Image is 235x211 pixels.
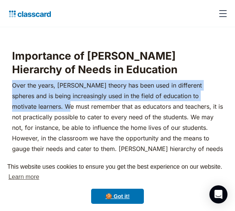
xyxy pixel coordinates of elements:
div: menu [214,5,229,23]
span: This website uses cookies to ensure you get the best experience on our website. [7,162,228,183]
div: Open Intercom Messenger [209,185,227,203]
a: home [6,8,51,19]
p: Over the years, [PERSON_NAME] theory has been used in different spheres and is being increasingly... [12,80,223,175]
p: ‍ [12,31,223,42]
a: dismiss cookie message [91,189,144,204]
h2: Importance of [PERSON_NAME] Hierarchy of Needs in Education [12,49,223,77]
a: learn more about cookies [7,171,40,183]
